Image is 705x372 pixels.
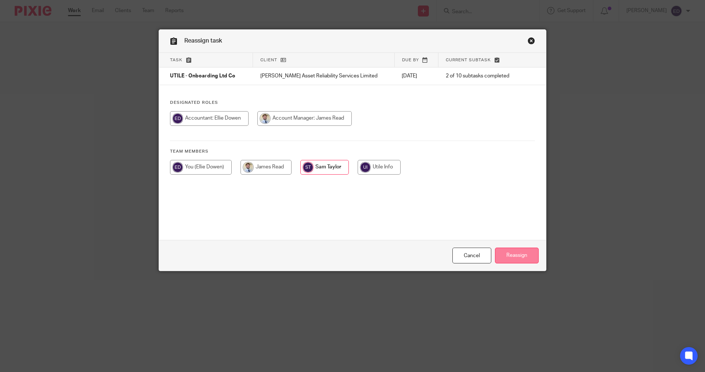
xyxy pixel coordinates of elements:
[452,248,491,263] a: Close this dialog window
[402,72,431,80] p: [DATE]
[446,58,491,62] span: Current subtask
[170,149,535,154] h4: Team members
[495,248,539,263] input: Reassign
[184,38,222,44] span: Reassign task
[260,58,277,62] span: Client
[402,58,419,62] span: Due by
[438,68,523,85] td: 2 of 10 subtasks completed
[528,37,535,47] a: Close this dialog window
[170,74,235,79] span: UTILE - Onboarding Ltd Co
[260,72,387,80] p: [PERSON_NAME] Asset Reliability Services Limited
[170,58,182,62] span: Task
[170,100,535,106] h4: Designated Roles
